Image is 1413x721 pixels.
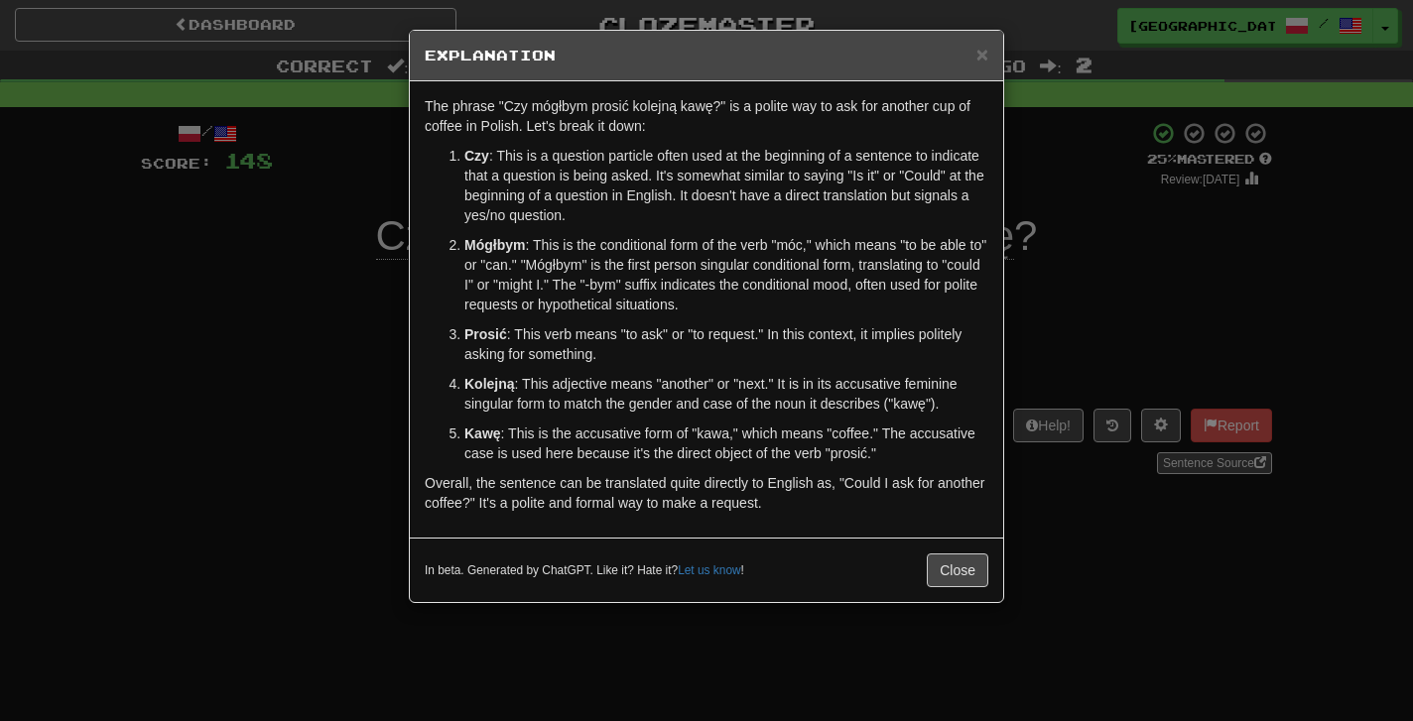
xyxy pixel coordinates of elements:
[464,237,525,253] strong: Mógłbym
[464,235,988,314] p: : This is the conditional form of the verb "móc," which means "to be able to" or "can." "Mógłbym"...
[425,562,744,579] small: In beta. Generated by ChatGPT. Like it? Hate it? !
[464,148,489,164] strong: Czy
[464,425,501,441] strong: Kawę
[464,423,988,463] p: : This is the accusative form of "kawa," which means "coffee." The accusative case is used here b...
[464,374,988,414] p: : This adjective means "another" or "next." It is in its accusative feminine singular form to mat...
[927,553,988,587] button: Close
[425,473,988,513] p: Overall, the sentence can be translated quite directly to English as, "Could I ask for another co...
[976,43,988,65] span: ×
[425,96,988,136] p: The phrase "Czy mógłbym prosić kolejną kawę?" is a polite way to ask for another cup of coffee in...
[678,563,740,577] a: Let us know
[464,376,515,392] strong: Kolejną
[464,146,988,225] p: : This is a question particle often used at the beginning of a sentence to indicate that a questi...
[464,326,507,342] strong: Prosić
[976,44,988,64] button: Close
[425,46,988,65] h5: Explanation
[464,324,988,364] p: : This verb means "to ask" or "to request." In this context, it implies politely asking for somet...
